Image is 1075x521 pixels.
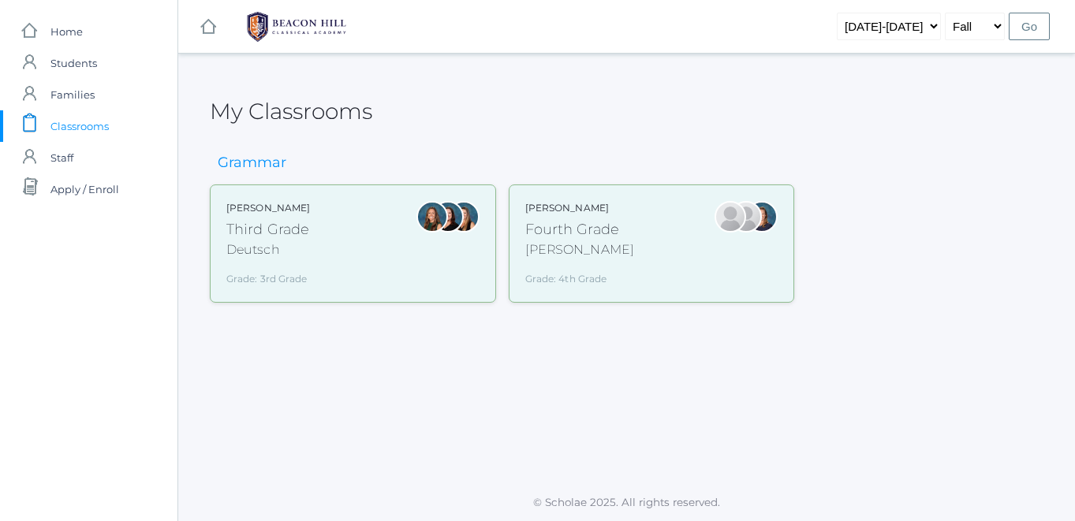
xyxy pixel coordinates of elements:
span: Staff [50,142,73,173]
p: © Scholae 2025. All rights reserved. [178,494,1075,510]
h3: Grammar [210,155,294,171]
div: Third Grade [226,219,310,240]
span: Home [50,16,83,47]
div: Juliana Fowler [448,201,480,233]
div: Fourth Grade [525,219,634,240]
img: BHCALogos-05-308ed15e86a5a0abce9b8dd61676a3503ac9727e845dece92d48e8588c001991.png [237,7,356,47]
div: Heather Porter [730,201,762,233]
div: [PERSON_NAME] [525,201,634,215]
div: Katie Watters [432,201,464,233]
div: [PERSON_NAME] [226,201,310,215]
h2: My Classrooms [210,99,372,124]
input: Go [1009,13,1050,40]
div: Grade: 3rd Grade [226,266,310,286]
div: Lydia Chaffin [715,201,746,233]
span: Apply / Enroll [50,173,119,205]
div: Deutsch [226,240,310,259]
span: Classrooms [50,110,109,142]
div: Ellie Bradley [746,201,778,233]
div: Andrea Deutsch [416,201,448,233]
span: Families [50,79,95,110]
span: Students [50,47,97,79]
div: [PERSON_NAME] [525,240,634,259]
div: Grade: 4th Grade [525,266,634,286]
